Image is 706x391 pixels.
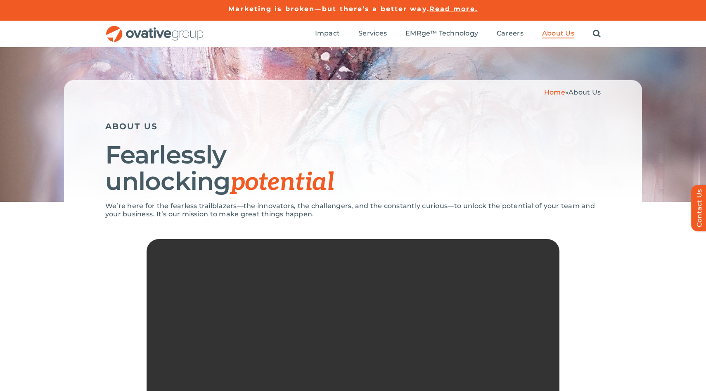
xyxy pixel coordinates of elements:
[105,25,204,33] a: OG_Full_horizontal_RGB
[315,21,601,47] nav: Menu
[105,142,601,196] h1: Fearlessly unlocking
[544,88,565,96] a: Home
[105,202,601,218] p: We’re here for the fearless trailblazers—the innovators, the challengers, and the constantly curi...
[228,5,429,13] a: Marketing is broken—but there’s a better way.
[230,168,334,197] span: potential
[105,121,601,131] h5: ABOUT US
[593,29,601,38] a: Search
[497,29,524,38] a: Careers
[429,5,478,13] a: Read more.
[358,29,387,38] a: Services
[315,29,340,38] a: Impact
[405,29,478,38] a: EMRge™ Technology
[569,88,601,96] span: About Us
[542,29,574,38] a: About Us
[544,88,601,96] span: »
